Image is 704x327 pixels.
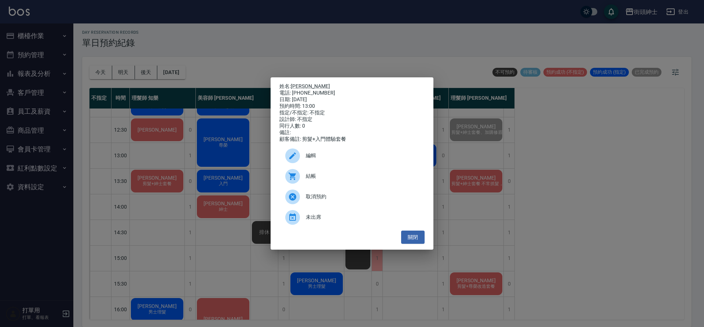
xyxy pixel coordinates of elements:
a: 結帳 [279,166,425,187]
div: 設計師: 不指定 [279,116,425,123]
div: 編輯 [279,146,425,166]
div: 取消預約 [279,187,425,207]
div: 備註: [279,129,425,136]
span: 結帳 [306,172,419,180]
span: 取消預約 [306,193,419,201]
span: 未出席 [306,213,419,221]
div: 指定/不指定: 不指定 [279,110,425,116]
div: 同行人數: 0 [279,123,425,129]
div: 顧客備註: 剪髮+入門體驗套餐 [279,136,425,143]
a: [PERSON_NAME] [291,83,330,89]
div: 預約時間: 13:00 [279,103,425,110]
button: 關閉 [401,231,425,244]
div: 日期: [DATE] [279,96,425,103]
div: 未出席 [279,207,425,228]
span: 編輯 [306,152,419,159]
div: 電話: [PHONE_NUMBER] [279,90,425,96]
p: 姓名: [279,83,425,90]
